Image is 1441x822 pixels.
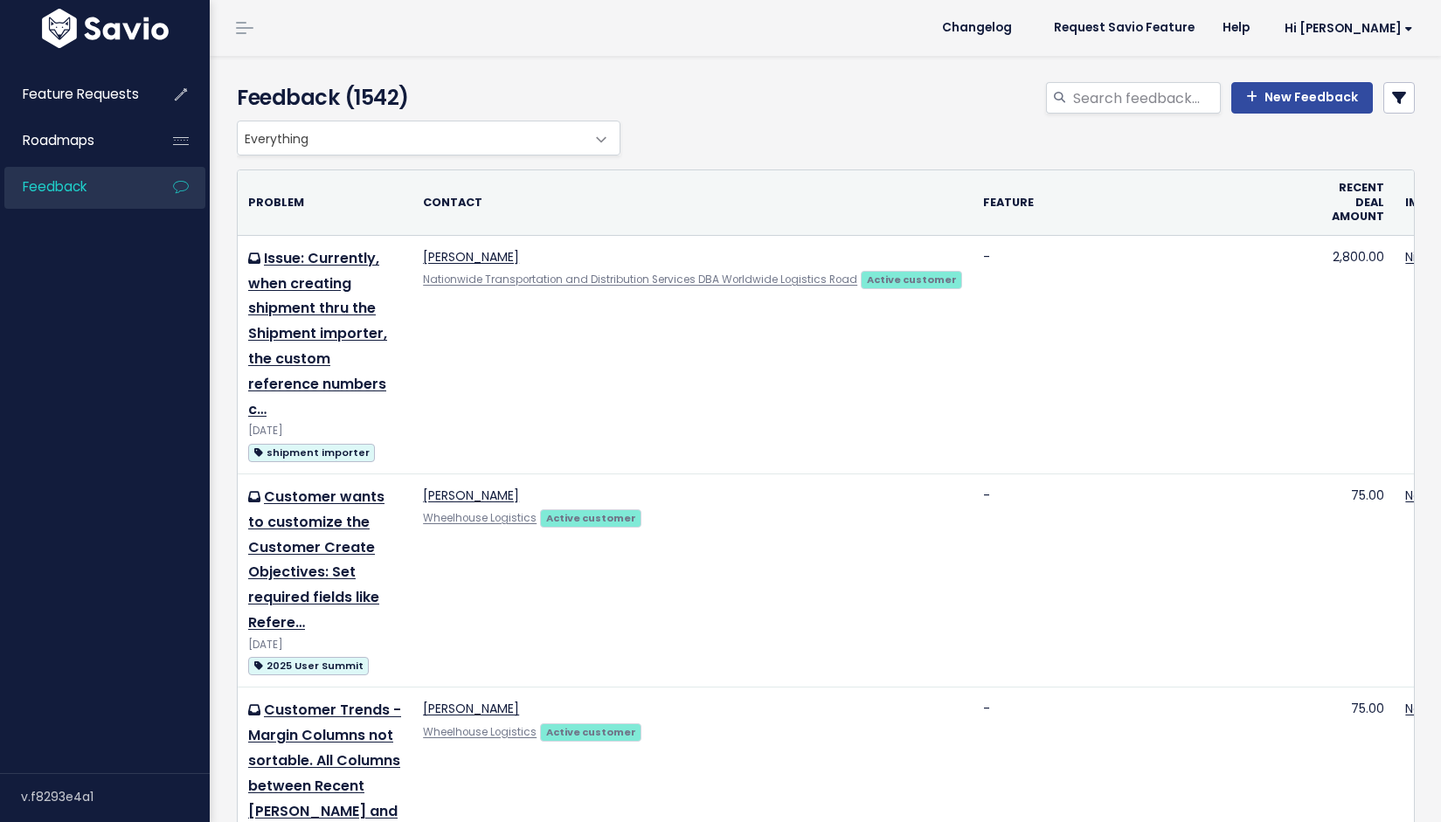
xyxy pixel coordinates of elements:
[1321,235,1395,473] td: 2,800.00
[248,636,402,654] div: [DATE]
[248,657,369,675] span: 2025 User Summit
[861,270,962,287] a: Active customer
[540,508,641,526] a: Active customer
[4,74,145,114] a: Feature Requests
[546,725,636,739] strong: Active customer
[1071,82,1221,114] input: Search feedback...
[237,82,613,114] h4: Feedback (1542)
[1231,82,1373,114] a: New Feedback
[1321,170,1395,235] th: Recent deal amount
[38,9,173,48] img: logo-white.9d6f32f41409.svg
[423,700,519,717] a: [PERSON_NAME]
[540,722,641,740] a: Active customer
[238,121,585,155] span: Everything
[412,170,973,235] th: Contact
[248,422,402,440] div: [DATE]
[546,511,636,525] strong: Active customer
[248,441,375,463] a: shipment importer
[867,273,957,287] strong: Active customer
[1040,15,1209,41] a: Request Savio Feature
[23,131,94,149] span: Roadmaps
[237,121,620,155] span: Everything
[248,487,384,632] a: Customer wants to customize the Customer Create Objectives: Set required fields like Refere…
[1321,474,1395,687] td: 75.00
[248,444,375,462] span: shipment importer
[973,235,1321,473] td: -
[973,474,1321,687] td: -
[1209,15,1264,41] a: Help
[942,22,1012,34] span: Changelog
[4,167,145,207] a: Feedback
[423,725,537,739] a: Wheelhouse Logistics
[423,511,537,525] a: Wheelhouse Logistics
[423,273,857,287] a: Nationwide Transportation and Distribution Services DBA Worldwide Logistics Road
[23,85,139,103] span: Feature Requests
[423,248,519,266] a: [PERSON_NAME]
[4,121,145,161] a: Roadmaps
[973,170,1321,235] th: Feature
[23,177,87,196] span: Feedback
[238,170,412,235] th: Problem
[423,487,519,504] a: [PERSON_NAME]
[1264,15,1427,42] a: Hi [PERSON_NAME]
[248,654,369,676] a: 2025 User Summit
[21,774,210,819] div: v.f8293e4a1
[1285,22,1413,35] span: Hi [PERSON_NAME]
[248,248,387,419] a: Issue: Currently, when creating shipment thru the Shipment importer, the custom reference numbers c…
